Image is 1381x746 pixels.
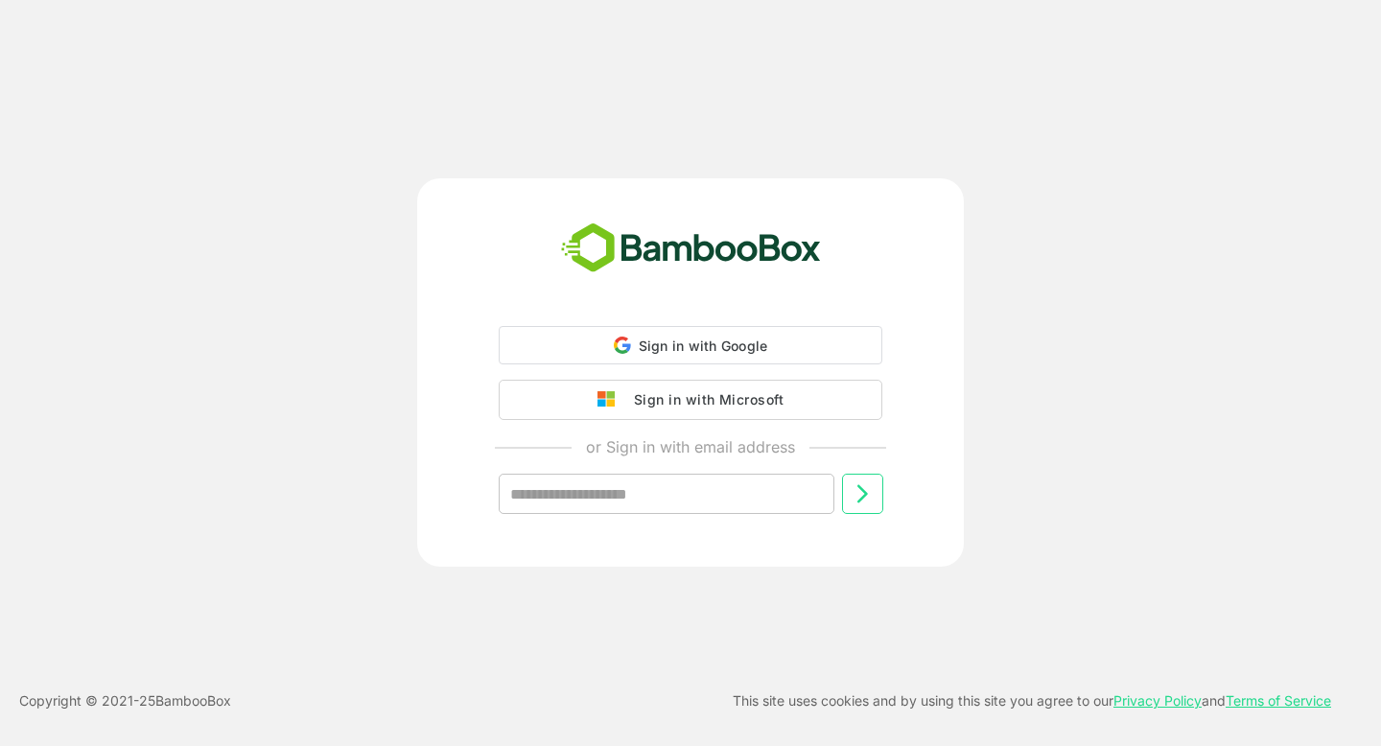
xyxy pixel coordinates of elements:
[550,217,831,280] img: bamboobox
[19,689,231,712] p: Copyright © 2021- 25 BambooBox
[597,391,624,408] img: google
[639,338,768,354] span: Sign in with Google
[624,387,784,412] div: Sign in with Microsoft
[499,380,882,420] button: Sign in with Microsoft
[499,326,882,364] div: Sign in with Google
[733,689,1331,712] p: This site uses cookies and by using this site you agree to our and
[1113,692,1202,709] a: Privacy Policy
[586,435,795,458] p: or Sign in with email address
[1226,692,1331,709] a: Terms of Service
